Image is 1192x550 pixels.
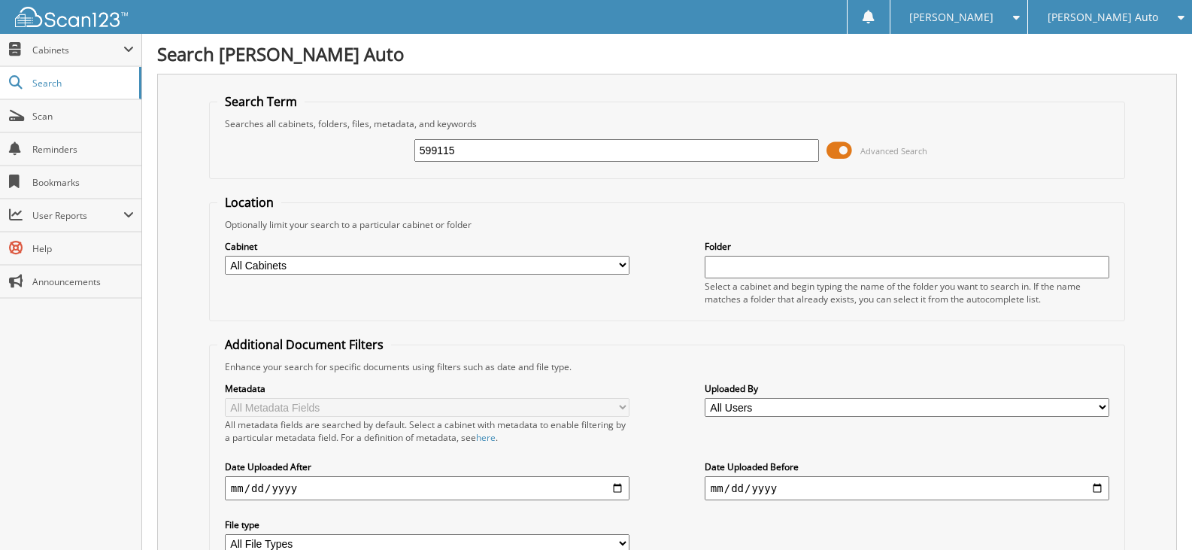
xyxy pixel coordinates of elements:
span: [PERSON_NAME] [909,13,993,22]
div: Searches all cabinets, folders, files, metadata, and keywords [217,117,1117,130]
label: Metadata [225,382,629,395]
label: Cabinet [225,240,629,253]
input: start [225,476,629,500]
span: Scan [32,110,134,123]
div: Select a cabinet and begin typing the name of the folder you want to search in. If the name match... [705,280,1109,305]
legend: Additional Document Filters [217,336,391,353]
span: Help [32,242,134,255]
legend: Location [217,194,281,211]
label: Folder [705,240,1109,253]
span: Reminders [32,143,134,156]
h1: Search [PERSON_NAME] Auto [157,41,1177,66]
span: Search [32,77,132,90]
a: here [476,431,496,444]
div: Optionally limit your search to a particular cabinet or folder [217,218,1117,231]
label: Uploaded By [705,382,1109,395]
legend: Search Term [217,93,305,110]
input: end [705,476,1109,500]
span: User Reports [32,209,123,222]
div: Enhance your search for specific documents using filters such as date and file type. [217,360,1117,373]
span: Cabinets [32,44,123,56]
label: Date Uploaded Before [705,460,1109,473]
img: scan123-logo-white.svg [15,7,128,27]
label: File type [225,518,629,531]
span: [PERSON_NAME] Auto [1048,13,1158,22]
span: Bookmarks [32,176,134,189]
span: Announcements [32,275,134,288]
div: All metadata fields are searched by default. Select a cabinet with metadata to enable filtering b... [225,418,629,444]
span: Advanced Search [860,145,927,156]
label: Date Uploaded After [225,460,629,473]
